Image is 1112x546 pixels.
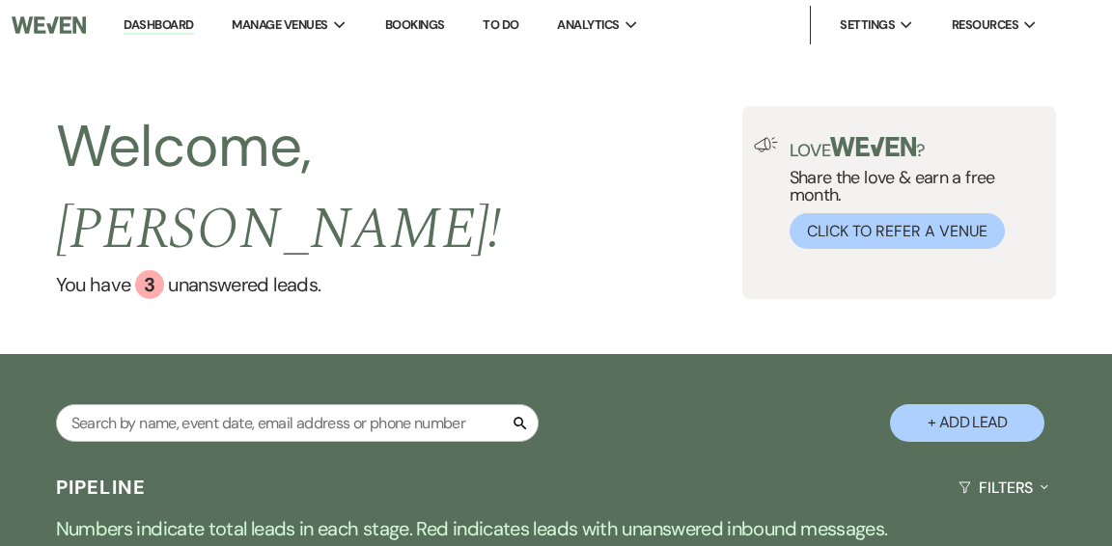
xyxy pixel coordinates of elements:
a: Bookings [385,16,445,33]
a: You have 3 unanswered leads. [56,270,742,299]
span: Settings [840,15,895,35]
a: Dashboard [124,16,193,35]
img: loud-speaker-illustration.svg [754,137,778,152]
span: [PERSON_NAME] ! [56,185,502,274]
input: Search by name, event date, email address or phone number [56,404,539,442]
img: Weven Logo [12,5,86,45]
span: Manage Venues [232,15,327,35]
h2: Welcome, [56,106,742,270]
h3: Pipeline [56,474,147,501]
button: Filters [951,462,1056,513]
div: 3 [135,270,164,299]
img: weven-logo-green.svg [830,137,916,156]
button: Click to Refer a Venue [790,213,1005,249]
span: Analytics [557,15,619,35]
span: Resources [952,15,1018,35]
button: + Add Lead [890,404,1044,442]
a: To Do [483,16,518,33]
div: Share the love & earn a free month. [778,137,1045,249]
p: Love ? [790,137,1045,159]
